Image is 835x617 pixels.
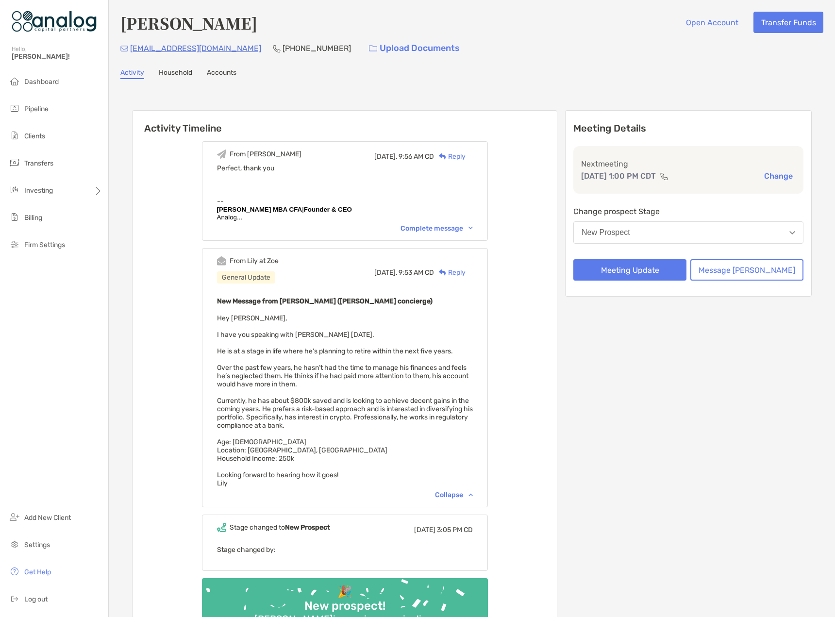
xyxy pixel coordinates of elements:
[660,172,668,180] img: communication type
[24,514,71,522] span: Add New Client
[230,523,330,532] div: Stage changed to
[217,297,433,305] b: New Message from [PERSON_NAME] ([PERSON_NAME] concierge)
[24,132,45,140] span: Clients
[24,159,53,167] span: Transfers
[582,228,630,237] div: New Prospect
[434,151,466,162] div: Reply
[573,205,803,217] p: Change prospect Stage
[374,268,397,277] span: [DATE],
[399,152,434,161] span: 9:56 AM CD
[133,111,557,134] h6: Activity Timeline
[304,206,352,213] b: Founder & CEO
[24,595,48,603] span: Log out
[399,268,434,277] span: 9:53 AM CD
[9,593,20,604] img: logout icon
[9,211,20,223] img: billing icon
[414,526,435,534] span: [DATE]
[435,491,473,499] div: Collapse
[24,541,50,549] span: Settings
[439,269,446,276] img: Reply icon
[434,267,466,278] div: Reply
[468,227,473,230] img: Chevron icon
[207,68,236,79] a: Accounts
[9,566,20,577] img: get-help icon
[217,271,275,283] div: General Update
[437,526,473,534] span: 3:05 PM CD
[12,52,102,61] span: [PERSON_NAME]!
[369,45,377,52] img: button icon
[24,186,53,195] span: Investing
[301,599,389,613] div: New prospect!
[9,238,20,250] img: firm-settings icon
[9,157,20,168] img: transfers icon
[217,197,224,205] span: --
[374,152,397,161] span: [DATE],
[217,214,243,221] span: Analog...
[159,68,192,79] a: Household
[439,153,446,160] img: Reply icon
[9,130,20,141] img: clients icon
[363,38,466,59] a: Upload Documents
[283,42,351,54] p: [PHONE_NUMBER]
[573,122,803,134] p: Meeting Details
[217,206,302,213] b: [PERSON_NAME] MBA CFA
[217,256,226,266] img: Event icon
[217,164,473,172] div: Perfect, thank you
[120,12,257,34] h4: [PERSON_NAME]
[581,170,656,182] p: [DATE] 1:00 PM CDT
[130,42,261,54] p: [EMAIL_ADDRESS][DOMAIN_NAME]
[24,241,65,249] span: Firm Settings
[217,523,226,532] img: Event icon
[24,105,49,113] span: Pipeline
[230,257,279,265] div: From Lily at Zoe
[24,78,59,86] span: Dashboard
[24,214,42,222] span: Billing
[9,102,20,114] img: pipeline icon
[753,12,823,33] button: Transfer Funds
[120,68,144,79] a: Activity
[789,231,795,234] img: Open dropdown arrow
[573,221,803,244] button: New Prospect
[217,150,226,159] img: Event icon
[468,493,473,496] img: Chevron icon
[273,45,281,52] img: Phone Icon
[217,544,473,556] p: Stage changed by:
[9,184,20,196] img: investing icon
[285,523,330,532] b: New Prospect
[120,46,128,51] img: Email Icon
[12,4,97,39] img: Zoe Logo
[334,585,356,599] div: 🎉
[9,511,20,523] img: add_new_client icon
[581,158,796,170] p: Next meeting
[230,150,301,158] div: From [PERSON_NAME]
[761,171,796,181] button: Change
[573,259,686,281] button: Meeting Update
[690,259,803,281] button: Message [PERSON_NAME]
[9,75,20,87] img: dashboard icon
[24,568,51,576] span: Get Help
[678,12,746,33] button: Open Account
[217,206,352,213] span: |
[401,224,473,233] div: Complete message
[9,538,20,550] img: settings icon
[217,314,473,487] span: Hey [PERSON_NAME], I have you speaking with [PERSON_NAME] [DATE]. He is at a stage in life where ...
